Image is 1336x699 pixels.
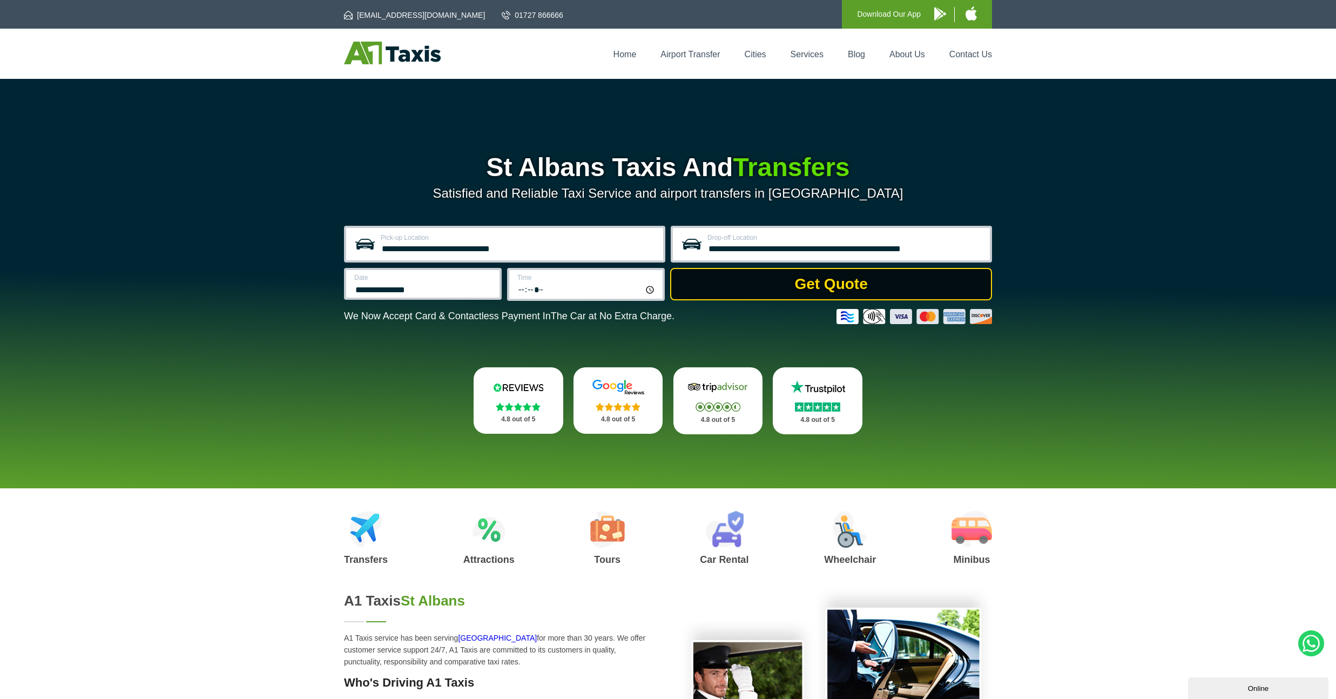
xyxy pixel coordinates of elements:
img: A1 Taxis iPhone App [966,6,977,21]
h3: Tours [590,555,625,564]
img: Stars [795,402,840,412]
button: Get Quote [670,268,992,300]
p: Download Our App [857,8,921,21]
img: Trustpilot [785,379,850,395]
a: [GEOGRAPHIC_DATA] [458,634,537,642]
img: Stars [496,402,541,411]
a: Services [791,50,824,59]
p: A1 Taxis service has been serving for more than 30 years. We offer customer service support 24/7,... [344,632,655,668]
a: Reviews.io Stars 4.8 out of 5 [474,367,563,434]
h3: Wheelchair [824,555,876,564]
a: [EMAIL_ADDRESS][DOMAIN_NAME] [344,10,485,21]
p: Satisfied and Reliable Taxi Service and airport transfers in [GEOGRAPHIC_DATA] [344,186,992,201]
h2: A1 Taxis [344,593,655,609]
img: Minibus [952,511,992,548]
img: Google [586,379,651,395]
label: Date [354,274,493,281]
img: Stars [596,402,640,411]
a: Home [613,50,637,59]
img: Airport Transfers [349,511,382,548]
label: Pick-up Location [381,234,657,241]
a: Contact Us [949,50,992,59]
img: Tours [590,511,625,548]
a: Airport Transfer [660,50,720,59]
img: Attractions [473,511,505,548]
img: Stars [696,402,740,412]
label: Time [517,274,656,281]
img: Wheelchair [833,511,867,548]
span: Transfers [733,153,849,182]
span: St Albans [401,593,465,609]
span: The Car at No Extra Charge. [551,311,674,321]
img: Credit And Debit Cards [836,309,992,324]
h3: Attractions [463,555,515,564]
h3: Transfers [344,555,388,564]
p: 4.8 out of 5 [585,413,651,426]
iframe: chat widget [1188,675,1331,699]
img: Reviews.io [486,379,551,395]
p: 4.8 out of 5 [485,413,551,426]
h3: Car Rental [700,555,748,564]
a: Cities [745,50,766,59]
h3: Minibus [952,555,992,564]
a: Tripadvisor Stars 4.8 out of 5 [673,367,763,434]
img: A1 Taxis Android App [934,7,946,21]
img: Car Rental [705,511,744,548]
h1: St Albans Taxis And [344,154,992,180]
a: 01727 866666 [502,10,563,21]
p: We Now Accept Card & Contactless Payment In [344,311,674,322]
a: About Us [889,50,925,59]
a: Google Stars 4.8 out of 5 [573,367,663,434]
h3: Who's Driving A1 Taxis [344,676,655,690]
p: 4.8 out of 5 [685,413,751,427]
a: Blog [848,50,865,59]
a: Trustpilot Stars 4.8 out of 5 [773,367,862,434]
p: 4.8 out of 5 [785,413,851,427]
img: A1 Taxis St Albans LTD [344,42,441,64]
img: Tripadvisor [685,379,750,395]
label: Drop-off Location [707,234,983,241]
